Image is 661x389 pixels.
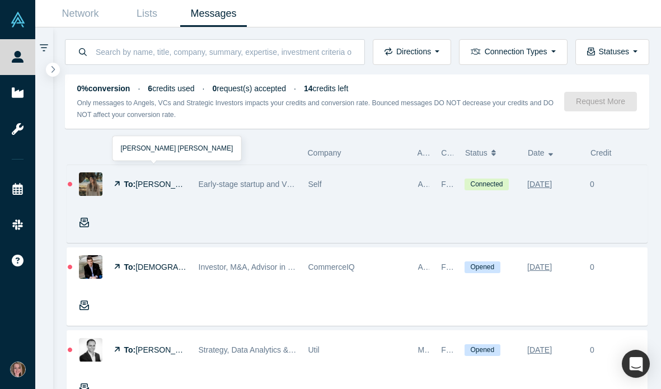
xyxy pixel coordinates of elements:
button: Name [114,141,186,165]
strong: 0% conversion [77,84,130,93]
span: credits left [304,84,348,93]
span: Title [198,141,213,165]
span: Name [114,141,135,165]
div: 0 [590,344,594,356]
span: Founder Reachout [441,263,506,271]
span: Opened [465,344,500,356]
span: Credit [590,148,611,157]
span: Status [465,141,487,165]
span: Mentor, Lecturer, Freelancer / Consultant, Corporate Innovator [418,345,635,354]
span: Angel, Acquirer, Mentor, Freelancer / Consultant [418,263,585,271]
span: [DEMOGRAPHIC_DATA][PERSON_NAME] [135,263,288,271]
a: Messages [180,1,247,27]
span: Self [308,180,322,189]
img: Christian Hassold's Profile Image [79,255,102,279]
img: Anna Fahey's Account [10,362,26,377]
span: Util [308,345,320,354]
button: Title [198,141,296,165]
span: Connection Type [441,148,500,157]
strong: 0 [213,84,217,93]
div: [DATE] [527,257,552,277]
img: Alchemist Vault Logo [10,12,26,27]
strong: 6 [148,84,152,93]
strong: To: [124,345,136,354]
button: Date [528,141,579,165]
input: Search by name, title, company, summary, expertise, investment criteria or topics of focus [95,39,353,65]
button: Connection Types [459,39,567,65]
div: [DATE] [527,340,552,360]
span: [PERSON_NAME] [PERSON_NAME] [135,180,266,189]
strong: 14 [304,84,313,93]
span: credits used [148,84,194,93]
span: request(s) accepted [213,84,287,93]
strong: To: [124,180,136,189]
span: [PERSON_NAME] [135,345,200,354]
span: Strategy, Data Analytics & Product Executive [199,345,354,354]
button: Directions [373,39,451,65]
span: Alchemist Role [418,148,470,157]
div: 0 [590,179,594,190]
span: Company [308,148,341,157]
span: CommerceIQ [308,263,355,271]
small: Only messages to Angels, VCs and Strategic Investors impacts your credits and conversion rate. Bo... [77,99,554,119]
button: Statuses [575,39,649,65]
span: Date [528,141,545,165]
span: · [138,84,140,93]
strong: To: [124,263,136,271]
div: 0 [590,261,594,273]
span: Early-stage startup and VC advisor | Director of ESG4VC [199,180,397,189]
span: Opened [465,261,500,273]
a: Network [47,1,114,27]
div: [DATE] [527,175,552,194]
span: Founder Reachout [441,180,506,189]
span: Founder Reachout [441,345,506,354]
button: Status [465,141,516,165]
span: · [203,84,205,93]
span: Investor, M&A, Advisor in Commerce Enablement & Series A-D SaaS [199,263,439,271]
img: Courtney Allen Weinstein's Profile Image [79,172,102,196]
span: Angel, Mentor, Freelancer / Consultant, Channel Partner [418,180,613,189]
img: Riaz Shaikh's Profile Image [79,338,102,362]
span: Connected [465,179,509,190]
span: · [294,84,296,93]
a: Lists [114,1,180,27]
